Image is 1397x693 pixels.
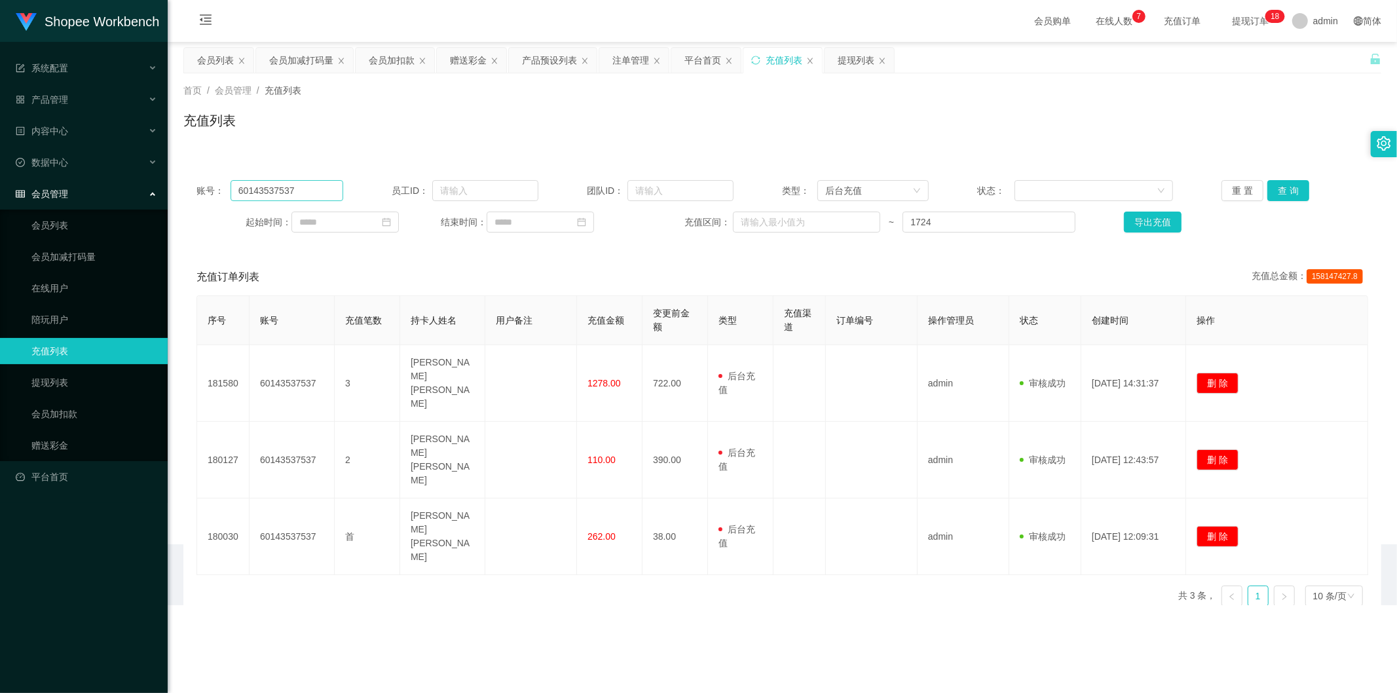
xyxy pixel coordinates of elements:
span: ~ [880,215,903,229]
td: [PERSON_NAME] [PERSON_NAME] [400,498,485,575]
button: 查 询 [1267,180,1309,201]
div: 2021 [178,576,1387,590]
td: [DATE] 12:43:57 [1081,422,1186,498]
i: 图标: close [725,57,733,65]
i: 图标: close [419,57,426,65]
span: 充值订单列表 [196,269,259,285]
i: 图标: sync [751,56,760,65]
i: 图标: check-circle-o [16,158,25,167]
span: 会员管理 [215,85,251,96]
span: 持卡人姓名 [411,315,456,326]
span: 充值笔数 [345,315,382,326]
span: 状态 [1020,315,1038,326]
td: admin [918,498,1009,575]
i: 图标: menu-fold [183,1,228,43]
span: 结束时间： [441,215,487,229]
input: 请输入最大值 [903,212,1075,233]
button: 重 置 [1221,180,1263,201]
td: 3 [335,345,400,422]
span: 产品管理 [16,94,68,105]
i: 图标: profile [16,126,25,136]
span: 团队ID： [587,184,627,198]
td: 2 [335,422,400,498]
li: 共 3 条， [1178,586,1216,607]
a: 赠送彩金 [31,432,157,459]
i: 图标: down [1157,187,1165,196]
i: 图标: calendar [382,217,391,227]
span: 系统配置 [16,63,68,73]
span: 账号 [260,315,278,326]
li: 上一页 [1221,586,1242,607]
td: 722.00 [643,345,708,422]
i: 图标: close [878,57,886,65]
p: 7 [1137,10,1142,23]
a: 充值列表 [31,338,157,364]
sup: 7 [1132,10,1146,23]
span: 262.00 [587,531,616,542]
td: [PERSON_NAME] [PERSON_NAME] [400,422,485,498]
input: 请输入最小值为 [733,212,880,233]
div: 会员加扣款 [369,48,415,73]
span: 数据中心 [16,157,68,168]
i: 图标: setting [1377,136,1391,151]
span: 充值渠道 [784,308,811,332]
span: 后台充值 [718,447,755,472]
span: 用户备注 [496,315,532,326]
a: 会员加减打码量 [31,244,157,270]
span: 158147427.8 [1307,269,1363,284]
span: 创建时间 [1092,315,1128,326]
a: 在线用户 [31,275,157,301]
td: 180030 [197,498,250,575]
i: 图标: close [653,57,661,65]
i: 图标: global [1354,16,1363,26]
td: 390.00 [643,422,708,498]
img: logo.9652507e.png [16,13,37,31]
i: 图标: down [1347,592,1355,601]
span: 提现订单 [1225,16,1275,26]
sup: 18 [1265,10,1284,23]
h1: Shopee Workbench [45,1,159,43]
td: 60143537537 [250,345,335,422]
i: 图标: close [581,57,589,65]
li: 1 [1248,586,1269,607]
td: 首 [335,498,400,575]
i: 图标: close [337,57,345,65]
h1: 充值列表 [183,111,236,130]
input: 请输入 [432,180,538,201]
td: 60143537537 [250,422,335,498]
div: 充值列表 [766,48,802,73]
i: 图标: left [1228,593,1236,601]
i: 图标: close [806,57,814,65]
td: [PERSON_NAME] [PERSON_NAME] [400,345,485,422]
input: 请输入 [231,180,343,201]
td: [DATE] 14:31:37 [1081,345,1186,422]
span: 审核成功 [1020,531,1066,542]
span: 操作管理员 [928,315,974,326]
div: 会员列表 [197,48,234,73]
i: 图标: down [913,187,921,196]
a: 图标: dashboard平台首页 [16,464,157,490]
span: 会员管理 [16,189,68,199]
td: 181580 [197,345,250,422]
span: 后台充值 [718,371,755,395]
td: 180127 [197,422,250,498]
span: 110.00 [587,455,616,465]
td: admin [918,422,1009,498]
a: 陪玩用户 [31,307,157,333]
div: 后台充值 [825,181,862,200]
div: 注单管理 [612,48,649,73]
div: 充值总金额： [1252,269,1368,285]
span: 变更前金额 [653,308,690,332]
span: 类型： [782,184,817,198]
button: 删 除 [1197,373,1239,394]
a: Shopee Workbench [16,16,159,26]
button: 删 除 [1197,449,1239,470]
span: 首页 [183,85,202,96]
td: [DATE] 12:09:31 [1081,498,1186,575]
button: 导出充值 [1124,212,1182,233]
span: 1278.00 [587,378,621,388]
span: 操作 [1197,315,1215,326]
i: 图标: appstore-o [16,95,25,104]
i: 图标: close [238,57,246,65]
td: admin [918,345,1009,422]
